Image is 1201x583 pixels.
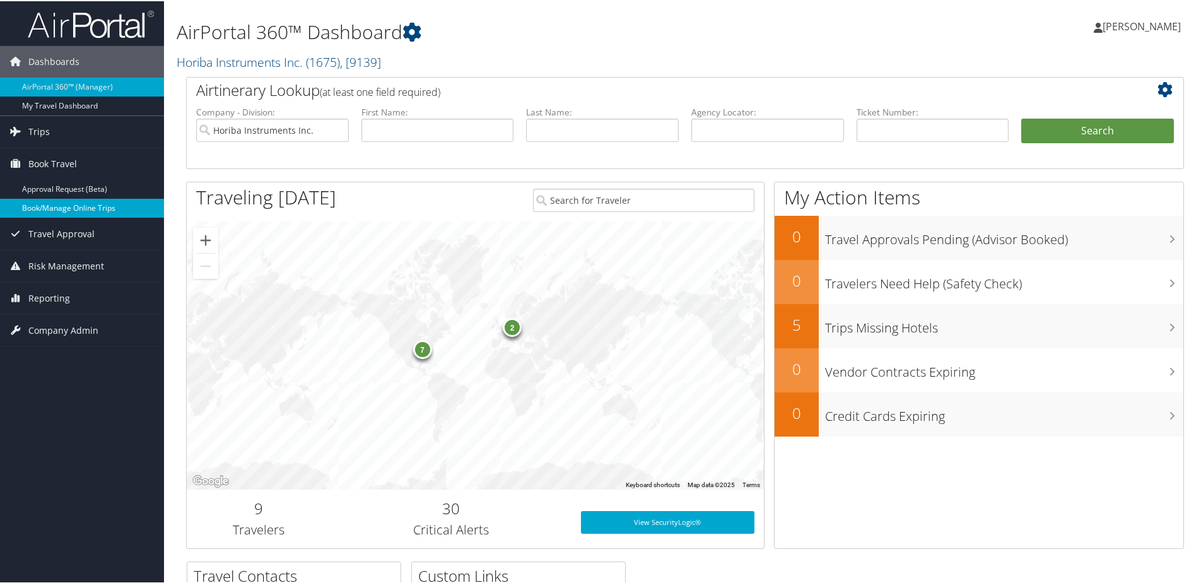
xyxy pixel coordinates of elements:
a: [PERSON_NAME] [1094,6,1193,44]
span: [PERSON_NAME] [1103,18,1181,32]
h3: Vendor Contracts Expiring [825,356,1183,380]
h2: Airtinerary Lookup [196,78,1091,100]
h2: 0 [775,269,819,290]
a: 0Credit Cards Expiring [775,391,1183,435]
button: Keyboard shortcuts [626,480,680,488]
label: Last Name: [526,105,679,117]
h3: Credit Cards Expiring [825,400,1183,424]
h2: 0 [775,225,819,246]
img: airportal-logo.png [28,8,154,38]
a: Terms (opens in new tab) [742,480,760,487]
a: 5Trips Missing Hotels [775,303,1183,347]
h3: Trips Missing Hotels [825,312,1183,336]
span: Trips [28,115,50,146]
label: Company - Division: [196,105,349,117]
span: Travel Approval [28,217,95,249]
a: View SecurityLogic® [581,510,754,533]
button: Zoom in [193,227,218,252]
span: Map data ©2025 [688,480,735,487]
button: Search [1021,117,1174,143]
span: (at least one field required) [320,84,440,98]
h3: Critical Alerts [341,520,562,538]
h1: Traveling [DATE] [196,183,336,209]
h2: 0 [775,357,819,379]
span: , [ 9139 ] [340,52,381,69]
label: First Name: [361,105,514,117]
h2: 9 [196,497,322,518]
span: Book Travel [28,147,77,179]
div: 2 [503,317,522,336]
h3: Travelers Need Help (Safety Check) [825,268,1183,291]
button: Zoom out [193,252,218,278]
h2: 0 [775,401,819,423]
span: Risk Management [28,249,104,281]
label: Agency Locator: [691,105,844,117]
img: Google [190,472,231,488]
span: Company Admin [28,314,98,345]
span: ( 1675 ) [306,52,340,69]
h3: Travel Approvals Pending (Advisor Booked) [825,223,1183,247]
h2: 5 [775,313,819,334]
a: Open this area in Google Maps (opens a new window) [190,472,231,488]
span: Dashboards [28,45,79,76]
span: Reporting [28,281,70,313]
a: 0Travel Approvals Pending (Advisor Booked) [775,215,1183,259]
h3: Travelers [196,520,322,538]
h1: AirPortal 360™ Dashboard [177,18,855,44]
a: 0Travelers Need Help (Safety Check) [775,259,1183,303]
a: 0Vendor Contracts Expiring [775,347,1183,391]
a: Horiba Instruments Inc. [177,52,381,69]
h1: My Action Items [775,183,1183,209]
h2: 30 [341,497,562,518]
label: Ticket Number: [857,105,1009,117]
div: 7 [413,339,432,358]
input: Search for Traveler [533,187,754,211]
